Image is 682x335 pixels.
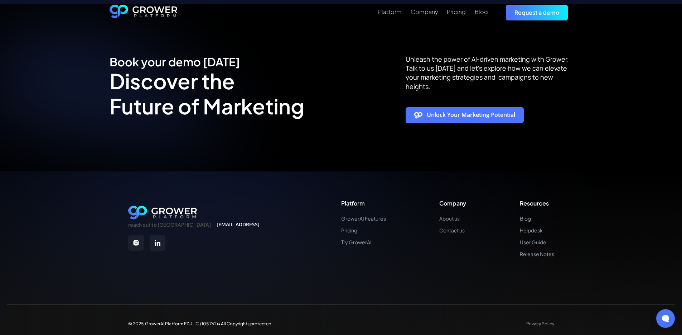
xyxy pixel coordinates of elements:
[128,222,211,228] div: reach out to [GEOGRAPHIC_DATA]
[506,5,568,20] a: Request a demo
[520,200,554,207] div: Resources
[110,5,178,20] a: home
[341,239,386,245] a: Try GrowerAI
[475,8,488,15] div: Blog
[110,55,304,69] div: Book your demo [DATE]
[378,8,402,16] a: Platform
[439,200,466,207] div: Company
[427,112,515,118] div: Unlock Your Marketing Potential
[520,216,554,222] a: Blog
[520,239,554,245] a: User Guide
[411,8,438,16] a: Company
[128,321,272,326] div: © 2025 GrowerAI Platform FZ-LLC (105 762)• All Copyrights protected.
[341,227,386,233] a: Pricing
[406,55,573,91] p: Unleash the power of AI-driven marketing with Grower. Talk to us [DATE] and let's explore how we ...
[439,227,466,233] a: Contact us
[110,69,304,118] div: Discover the Future of Marketing
[526,321,554,326] a: Privacy Policy
[520,251,554,257] a: Release Notes
[341,200,386,207] div: Platform
[411,8,438,15] div: Company
[447,8,466,15] div: Pricing
[447,8,466,16] a: Pricing
[439,216,466,222] a: About us
[520,227,554,233] a: Helpdesk
[406,107,524,123] a: Unlock Your Marketing Potential
[341,216,386,222] a: GrowerAI Features
[378,8,402,15] div: Platform
[475,8,488,16] a: Blog
[217,222,260,228] a: [EMAIL_ADDRESS]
